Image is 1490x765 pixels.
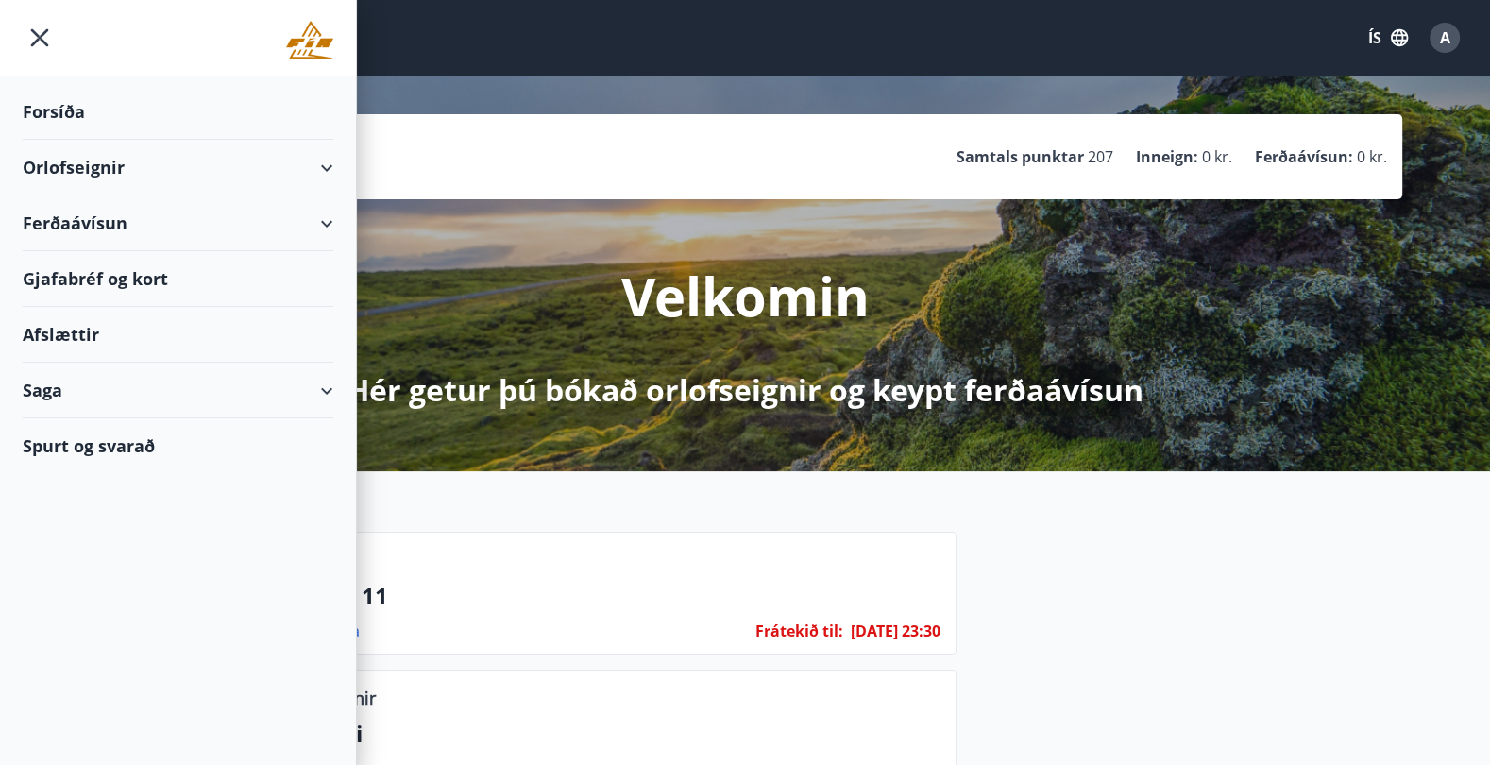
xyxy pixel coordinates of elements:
div: Forsíða [23,84,333,140]
button: A [1422,15,1467,60]
p: Hrafnaland 11 [227,580,940,612]
span: A [1440,27,1450,48]
div: Afslættir [23,307,333,363]
span: 0 kr. [1202,146,1232,167]
span: 207 [1088,146,1113,167]
span: 0 kr. [1357,146,1387,167]
button: ÍS [1358,21,1418,55]
div: Spurt og svarað [23,418,333,473]
div: Ferðaávísun [23,195,333,251]
p: Næstu helgi [227,718,940,750]
div: Orlofseignir [23,140,333,195]
p: Velkomin [621,260,870,331]
p: Ferðaávísun : [1255,146,1353,167]
span: Frátekið til : [755,620,843,641]
img: union_logo [286,21,333,59]
button: menu [23,21,57,55]
div: Gjafabréf og kort [23,251,333,307]
p: Samtals punktar [957,146,1084,167]
p: Hér getur þú bókað orlofseignir og keypt ferðaávísun [347,369,1143,411]
span: [DATE] 23:30 [851,620,940,641]
p: Inneign : [1136,146,1198,167]
div: Saga [23,363,333,418]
